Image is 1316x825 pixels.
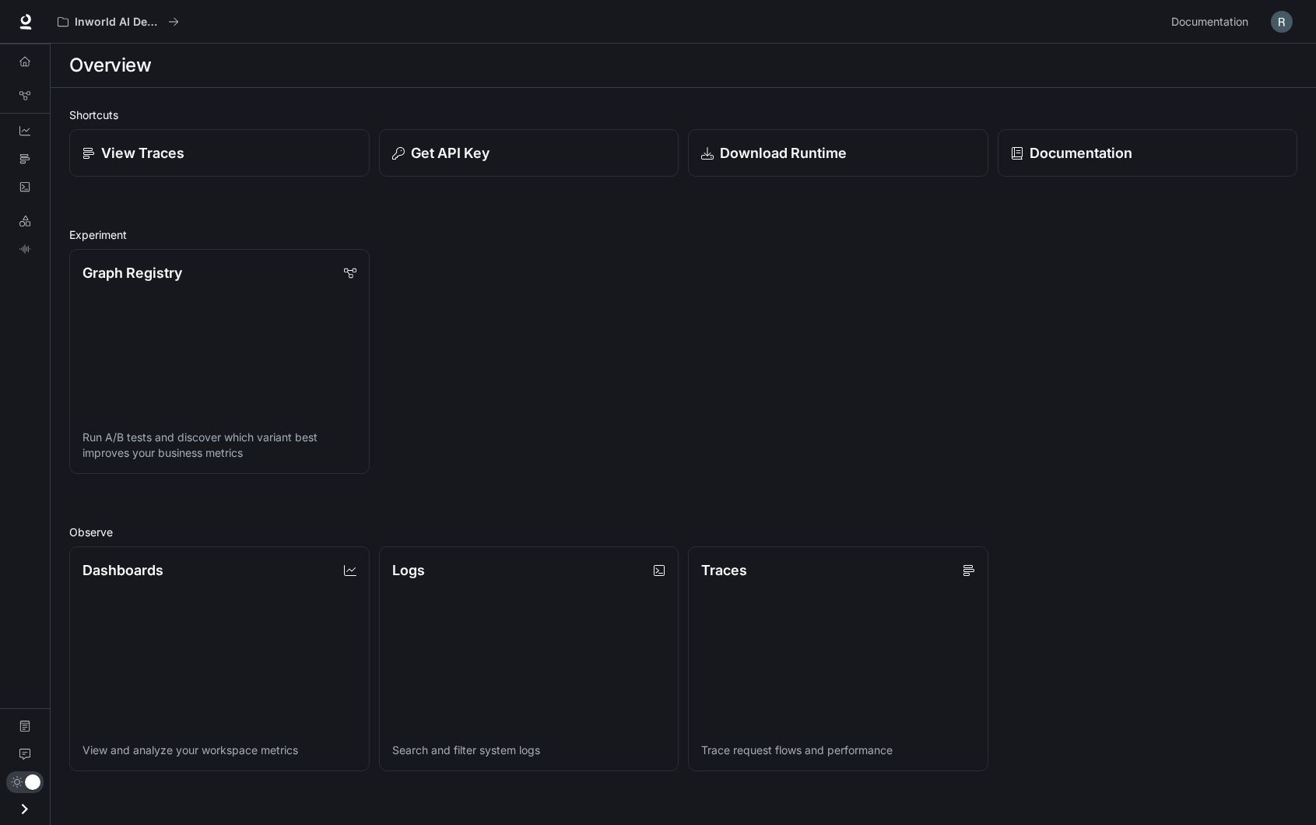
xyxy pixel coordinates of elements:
[411,142,490,163] p: Get API Key
[1266,6,1297,37] button: User avatar
[379,129,679,177] button: Get API Key
[82,742,356,758] p: View and analyze your workspace metrics
[688,129,988,177] a: Download Runtime
[69,107,1297,123] h2: Shortcuts
[379,546,679,771] a: LogsSearch and filter system logs
[1271,11,1293,33] img: User avatar
[6,742,44,767] a: Feedback
[69,50,151,81] h1: Overview
[6,118,44,143] a: Dashboards
[1165,6,1260,37] a: Documentation
[82,430,356,461] p: Run A/B tests and discover which variant best improves your business metrics
[75,16,162,29] p: Inworld AI Demos
[82,262,182,283] p: Graph Registry
[7,793,42,825] button: Open drawer
[392,742,666,758] p: Search and filter system logs
[998,129,1298,177] a: Documentation
[6,49,44,74] a: Overview
[701,560,747,581] p: Traces
[1030,142,1132,163] p: Documentation
[69,226,1297,243] h2: Experiment
[392,560,425,581] p: Logs
[82,560,163,581] p: Dashboards
[51,6,186,37] button: All workspaces
[701,742,975,758] p: Trace request flows and performance
[101,142,184,163] p: View Traces
[6,174,44,199] a: Logs
[6,714,44,739] a: Documentation
[69,129,370,177] a: View Traces
[69,546,370,771] a: DashboardsView and analyze your workspace metrics
[6,237,44,262] a: TTS Playground
[6,83,44,108] a: Graph Registry
[69,524,1297,540] h2: Observe
[1171,12,1248,32] span: Documentation
[720,142,847,163] p: Download Runtime
[6,146,44,171] a: Traces
[25,773,40,790] span: Dark mode toggle
[69,249,370,474] a: Graph RegistryRun A/B tests and discover which variant best improves your business metrics
[6,209,44,233] a: LLM Playground
[688,546,988,771] a: TracesTrace request flows and performance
